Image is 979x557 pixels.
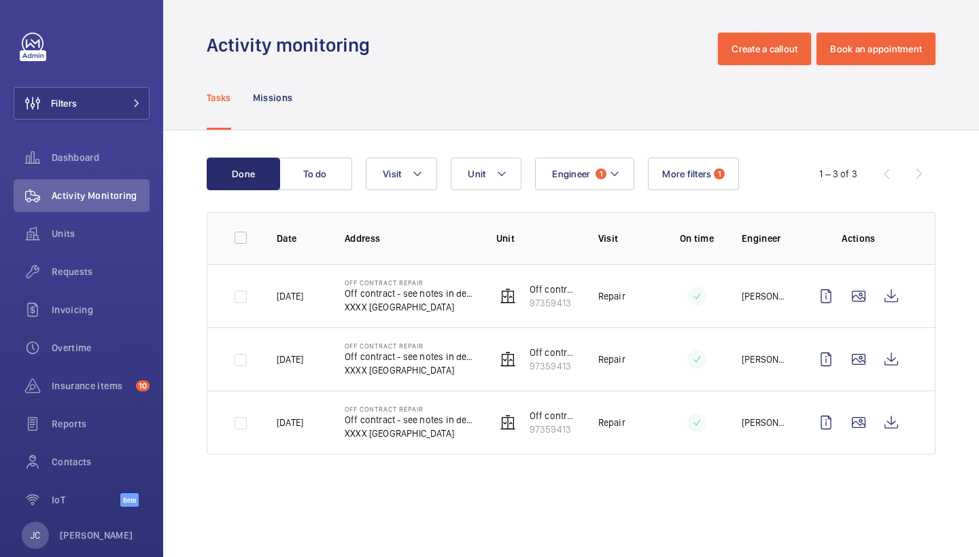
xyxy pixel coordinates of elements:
p: Off contract [530,346,577,359]
img: elevator.svg [500,288,516,304]
button: More filters1 [648,158,739,190]
p: Address [345,232,475,245]
span: Beta [120,493,139,507]
p: Engineer [742,232,788,245]
p: [PERSON_NAME] [742,416,788,429]
p: On time [674,232,720,245]
p: XXXX [GEOGRAPHIC_DATA] [345,300,475,314]
p: Off contract - see notes in description [345,350,475,363]
p: Date [277,232,323,245]
p: Off Contract Repair [345,405,475,413]
p: Visit [598,232,652,245]
p: XXXX [GEOGRAPHIC_DATA] [345,363,475,377]
span: 1 [596,168,606,179]
span: Visit [383,168,401,179]
button: Filters [14,87,150,120]
span: Unit [468,168,485,179]
p: Missions [253,91,293,105]
p: Tasks [207,91,231,105]
p: [PERSON_NAME] [742,289,788,303]
p: Unit [496,232,577,245]
span: Insurance items [52,379,131,393]
button: Done [207,158,280,190]
span: Filters [51,96,77,110]
button: Create a callout [718,33,811,65]
p: 97359413 [530,359,577,373]
p: Repair [598,416,625,429]
span: Dashboard [52,151,150,164]
p: Repair [598,353,625,366]
img: elevator.svg [500,414,516,431]
p: [PERSON_NAME] [742,353,788,366]
button: Unit [451,158,521,190]
img: elevator.svg [500,351,516,367]
p: Off Contract Repair [345,278,475,287]
button: Visit [366,158,437,190]
p: 97359413 [530,423,577,436]
p: JC [31,528,40,542]
button: Book an appointment [817,33,935,65]
span: IoT [52,493,120,507]
div: 1 – 3 of 3 [819,167,857,181]
p: XXXX [GEOGRAPHIC_DATA] [345,427,475,440]
p: [DATE] [277,353,303,366]
p: Repair [598,289,625,303]
h1: Activity monitoring [207,33,378,58]
p: Off Contract Repair [345,342,475,350]
span: Activity Monitoring [52,189,150,202]
span: 1 [714,168,725,179]
p: [PERSON_NAME] [60,528,133,542]
p: Off contract - see notes in description [345,413,475,427]
p: Actions [810,232,908,245]
p: Off contract [530,283,577,296]
button: To do [279,158,352,190]
p: [DATE] [277,289,303,303]
span: Overtime [52,341,150,355]
p: 97359413 [530,296,577,310]
span: Engineer [552,168,590,179]
span: Invoicing [52,303,150,317]
span: Contacts [52,455,150,469]
p: Off contract - see notes in description [345,287,475,300]
span: Units [52,227,150,240]
span: 10 [136,380,150,391]
span: Requests [52,265,150,278]
span: Reports [52,417,150,431]
p: Off contract [530,409,577,423]
p: [DATE] [277,416,303,429]
button: Engineer1 [535,158,634,190]
span: More filters [662,168,711,179]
